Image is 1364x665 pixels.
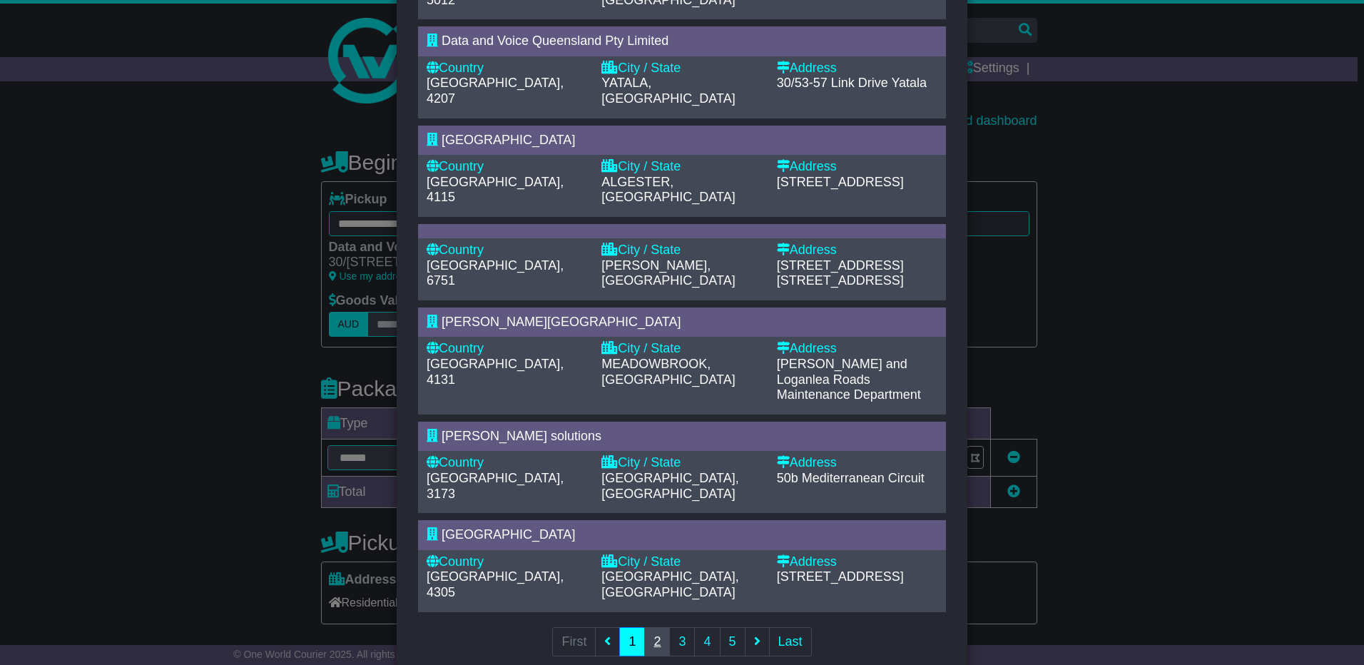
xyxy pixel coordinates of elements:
[427,341,587,357] div: Country
[427,76,564,106] span: [GEOGRAPHIC_DATA], 4207
[427,471,564,501] span: [GEOGRAPHIC_DATA], 3173
[601,258,735,288] span: [PERSON_NAME], [GEOGRAPHIC_DATA]
[442,527,575,542] span: [GEOGRAPHIC_DATA]
[601,455,762,471] div: City / State
[601,61,762,76] div: City / State
[777,175,904,189] span: [STREET_ADDRESS]
[669,627,695,656] a: 3
[427,258,564,288] span: [GEOGRAPHIC_DATA], 6751
[442,34,668,48] span: Data and Voice Queensland Pty Limited
[777,554,937,570] div: Address
[601,471,738,501] span: [GEOGRAPHIC_DATA], [GEOGRAPHIC_DATA]
[777,387,921,402] span: Maintenance Department
[427,357,564,387] span: [GEOGRAPHIC_DATA], 4131
[442,315,681,329] span: [PERSON_NAME][GEOGRAPHIC_DATA]
[427,455,587,471] div: Country
[427,554,587,570] div: Country
[427,243,587,258] div: Country
[769,627,812,656] a: Last
[601,554,762,570] div: City / State
[694,627,720,656] a: 4
[601,159,762,175] div: City / State
[777,357,907,387] span: [PERSON_NAME] and Loganlea Roads
[427,569,564,599] span: [GEOGRAPHIC_DATA], 4305
[601,569,738,599] span: [GEOGRAPHIC_DATA], [GEOGRAPHIC_DATA]
[619,627,645,656] a: 1
[644,627,670,656] a: 2
[720,627,745,656] a: 5
[777,258,904,273] span: [STREET_ADDRESS]
[601,76,735,106] span: YATALA, [GEOGRAPHIC_DATA]
[777,76,927,90] span: 30/53-57 Link Drive Yatala
[427,159,587,175] div: Country
[777,159,937,175] div: Address
[601,341,762,357] div: City / State
[442,133,575,147] span: [GEOGRAPHIC_DATA]
[777,455,937,471] div: Address
[777,341,937,357] div: Address
[427,175,564,205] span: [GEOGRAPHIC_DATA], 4115
[601,175,735,205] span: ALGESTER, [GEOGRAPHIC_DATA]
[442,429,601,443] span: [PERSON_NAME] solutions
[427,61,587,76] div: Country
[777,273,904,288] span: [STREET_ADDRESS]
[777,243,937,258] div: Address
[601,357,735,387] span: MEADOWBROOK, [GEOGRAPHIC_DATA]
[777,471,925,485] span: 50b Mediterranean Circuit
[777,569,904,584] span: [STREET_ADDRESS]
[777,61,937,76] div: Address
[601,243,762,258] div: City / State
